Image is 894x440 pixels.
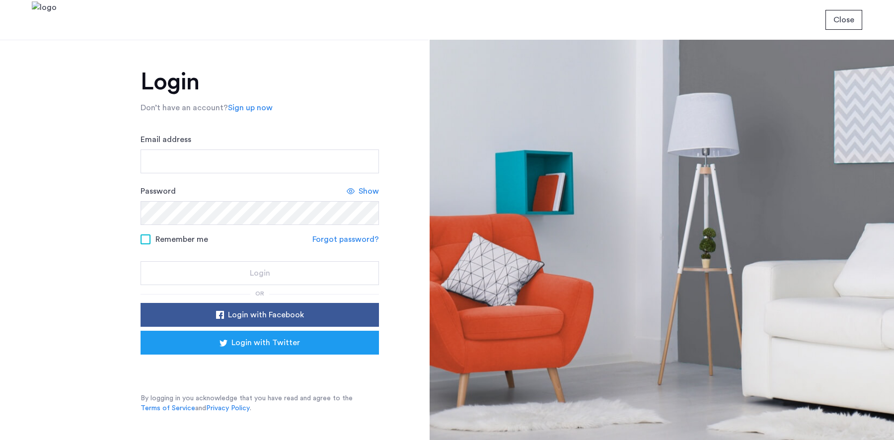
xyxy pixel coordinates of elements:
span: Login [250,267,270,279]
p: By logging in you acknowledge that you have read and agree to the and . [141,393,379,413]
a: Privacy Policy [206,403,250,413]
span: Close [833,14,854,26]
button: button [141,331,379,355]
span: or [255,291,264,296]
a: Sign up now [228,102,273,114]
img: logo [32,1,57,39]
label: Password [141,185,176,197]
button: button [141,261,379,285]
label: Email address [141,134,191,146]
span: Show [359,185,379,197]
span: Login with Twitter [231,337,300,349]
a: Forgot password? [312,233,379,245]
span: Remember me [155,233,208,245]
span: Don’t have an account? [141,104,228,112]
button: button [141,303,379,327]
span: Login with Facebook [228,309,304,321]
h1: Login [141,70,379,94]
button: button [825,10,862,30]
a: Terms of Service [141,403,195,413]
